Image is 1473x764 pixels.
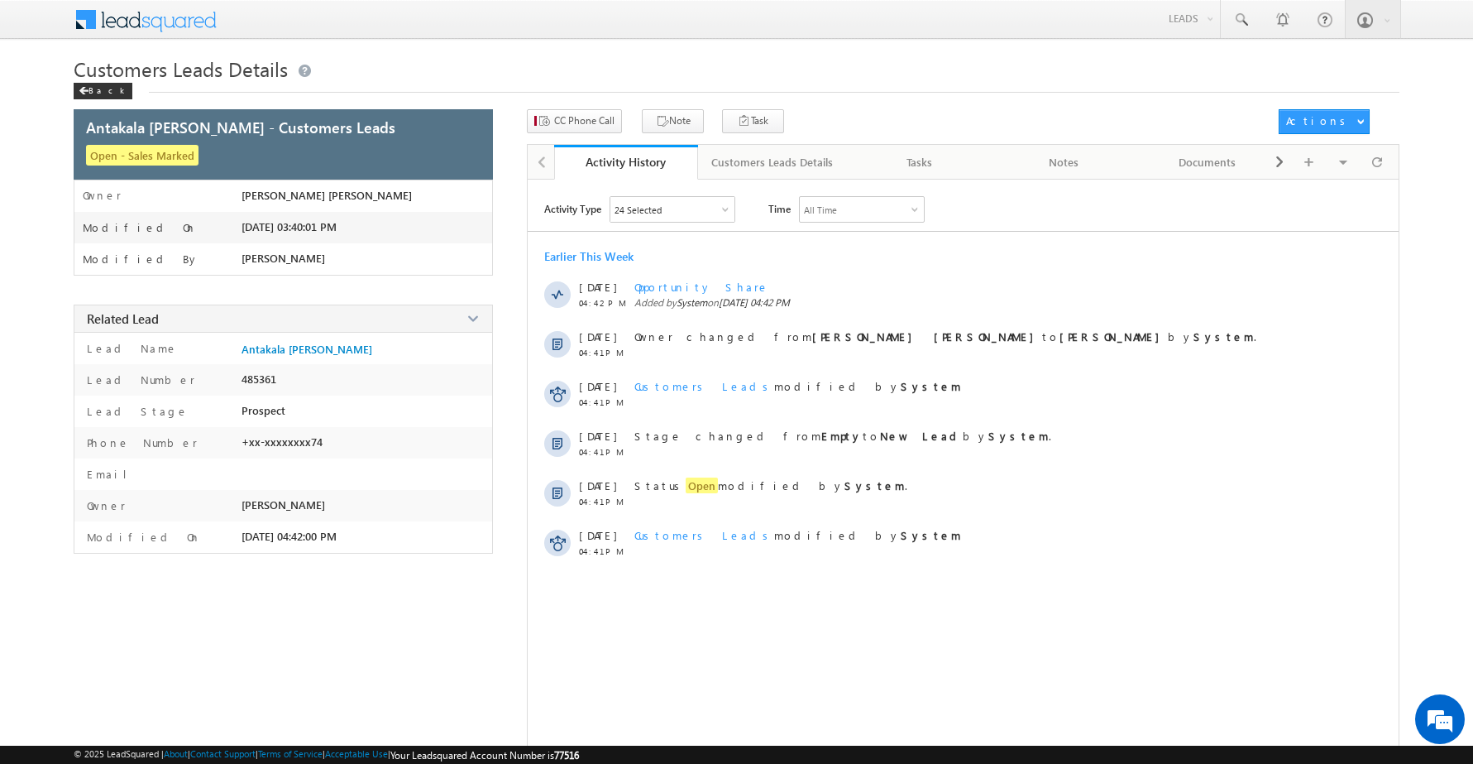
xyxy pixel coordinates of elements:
span: [DATE] [579,329,616,344]
a: Tasks [848,145,992,180]
a: Antakala [PERSON_NAME] [242,343,372,356]
label: Lead Stage [83,404,189,418]
span: [DATE] 04:42 PM [719,296,790,309]
strong: [PERSON_NAME] [1059,329,1168,344]
label: Owner [83,498,126,512]
div: Customers Leads Details [711,152,833,172]
span: Customers Leads [634,528,774,542]
span: 485361 [242,372,276,386]
span: Related Lead [87,310,159,327]
a: Customers Leads Details [698,145,848,180]
strong: [PERSON_NAME] [PERSON_NAME] [812,329,1042,344]
span: © 2025 LeadSquared | | | | | [74,748,579,762]
span: Added by on [634,296,1318,309]
strong: System [901,379,961,393]
span: Open [686,478,718,493]
span: [DATE] [579,280,616,294]
span: [DATE] [579,528,616,542]
span: modified by [634,379,961,393]
span: 04:41 PM [579,397,629,407]
span: [DATE] [579,429,616,443]
span: Customers Leads [634,379,774,393]
a: Acceptable Use [325,748,388,759]
label: Modified By [83,252,199,266]
span: 04:42 PM [579,298,629,308]
button: Task [722,109,784,133]
label: Modified On [83,530,201,544]
div: Back [74,83,132,99]
div: Notes [1005,152,1121,172]
span: CC Phone Call [554,113,615,128]
div: 24 Selected [615,204,662,215]
span: Antakala [PERSON_NAME] - Customers Leads [86,117,395,137]
span: Prospect [242,404,285,417]
div: Earlier This Week [544,248,634,264]
a: Notes [992,145,1136,180]
span: [PERSON_NAME] [PERSON_NAME] [242,189,412,202]
a: Documents [1136,145,1280,180]
a: About [164,748,188,759]
span: 04:41 PM [579,447,629,457]
div: Activity History [567,154,686,170]
a: Terms of Service [258,748,323,759]
button: Actions [1279,109,1370,134]
strong: Empty [821,429,863,443]
span: System [677,296,707,309]
strong: New Lead [880,429,963,443]
span: 04:41 PM [579,546,629,556]
div: Tasks [861,152,977,172]
button: Note [642,109,704,133]
div: Documents [1150,152,1265,172]
span: Time [768,196,791,221]
span: [DATE] 03:40:01 PM [242,220,337,233]
label: Lead Number [83,372,195,387]
span: [PERSON_NAME] [242,498,325,512]
span: Your Leadsquared Account Number is [390,749,579,762]
div: Actions [1286,113,1351,128]
label: Lead Name [83,341,178,355]
div: Owner Changed,Status Changed,Stage Changed,Source Changed,Notes & 19 more.. [610,197,734,222]
span: [DATE] [579,379,616,393]
span: 04:41 PM [579,348,629,358]
div: All Time [804,204,837,215]
span: +xx-xxxxxxxx74 [242,435,323,449]
span: Opportunity Share [634,280,769,294]
a: Contact Support [190,748,256,759]
button: CC Phone Call [527,109,622,133]
strong: System [1193,329,1254,344]
span: Owner changed from to by . [634,329,1256,344]
span: [PERSON_NAME] [242,252,325,265]
strong: System [988,429,1049,443]
span: Activity Type [544,196,601,221]
label: Modified On [83,221,197,234]
label: Phone Number [83,435,198,449]
span: [DATE] [579,478,616,493]
label: Email [83,467,140,481]
span: Stage changed from to by . [634,429,1051,443]
span: 77516 [554,749,579,762]
span: [DATE] 04:42:00 PM [242,530,337,543]
span: Customers Leads Details [74,55,288,82]
a: Activity History [554,145,698,180]
label: Owner [83,189,122,202]
strong: System [844,478,905,493]
span: 04:41 PM [579,497,629,507]
span: Open - Sales Marked [86,145,198,166]
span: modified by [634,528,961,542]
strong: System [901,528,961,542]
span: Status modified by . [634,478,907,493]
